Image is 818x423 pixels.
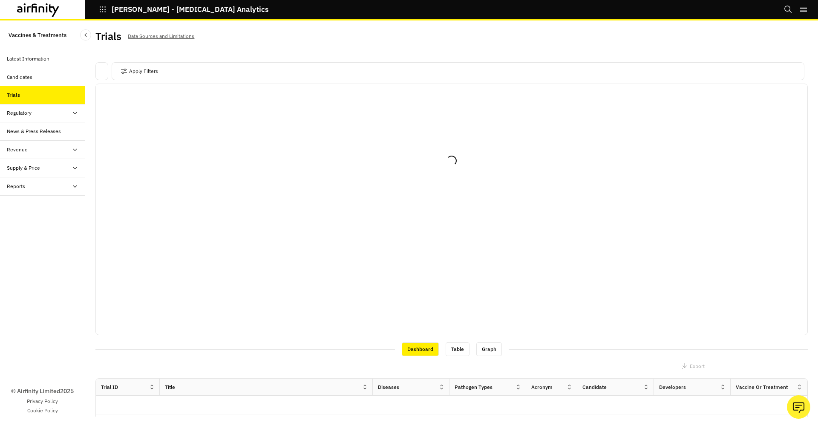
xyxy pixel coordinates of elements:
div: Pathogen Types [455,383,493,391]
div: Supply & Price [7,164,40,172]
div: Reports [7,183,25,190]
div: Revenue [7,146,28,154]
div: Vaccine or Treatment [736,383,788,391]
button: Close Sidebar [80,29,91,41]
div: Developers [659,383,686,391]
div: Candidate [582,383,607,391]
div: Acronym [531,383,553,391]
button: Apply Filters [121,64,158,78]
div: News & Press Releases [7,127,61,135]
button: [PERSON_NAME] - [MEDICAL_DATA] Analytics [99,2,268,17]
div: Regulatory [7,109,32,117]
div: Graph [476,342,502,356]
div: Title [165,383,175,391]
p: Vaccines & Treatments [9,27,66,43]
div: Dashboard [402,342,439,356]
p: [PERSON_NAME] - [MEDICAL_DATA] Analytics [112,6,268,13]
div: Trial ID [101,383,118,391]
div: Diseases [378,383,399,391]
div: Latest Information [7,55,49,63]
p: © Airfinity Limited 2025 [11,387,74,396]
div: Table [446,342,469,356]
div: Trials [7,91,20,99]
button: Ask our analysts [787,395,810,419]
a: Cookie Policy [27,407,58,414]
p: Export [690,363,705,369]
div: Candidates [7,73,32,81]
a: Privacy Policy [27,397,58,405]
button: Export [681,359,705,373]
button: Search [784,2,792,17]
h2: Trials [95,30,121,43]
p: Data Sources and Limitations [128,32,194,41]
